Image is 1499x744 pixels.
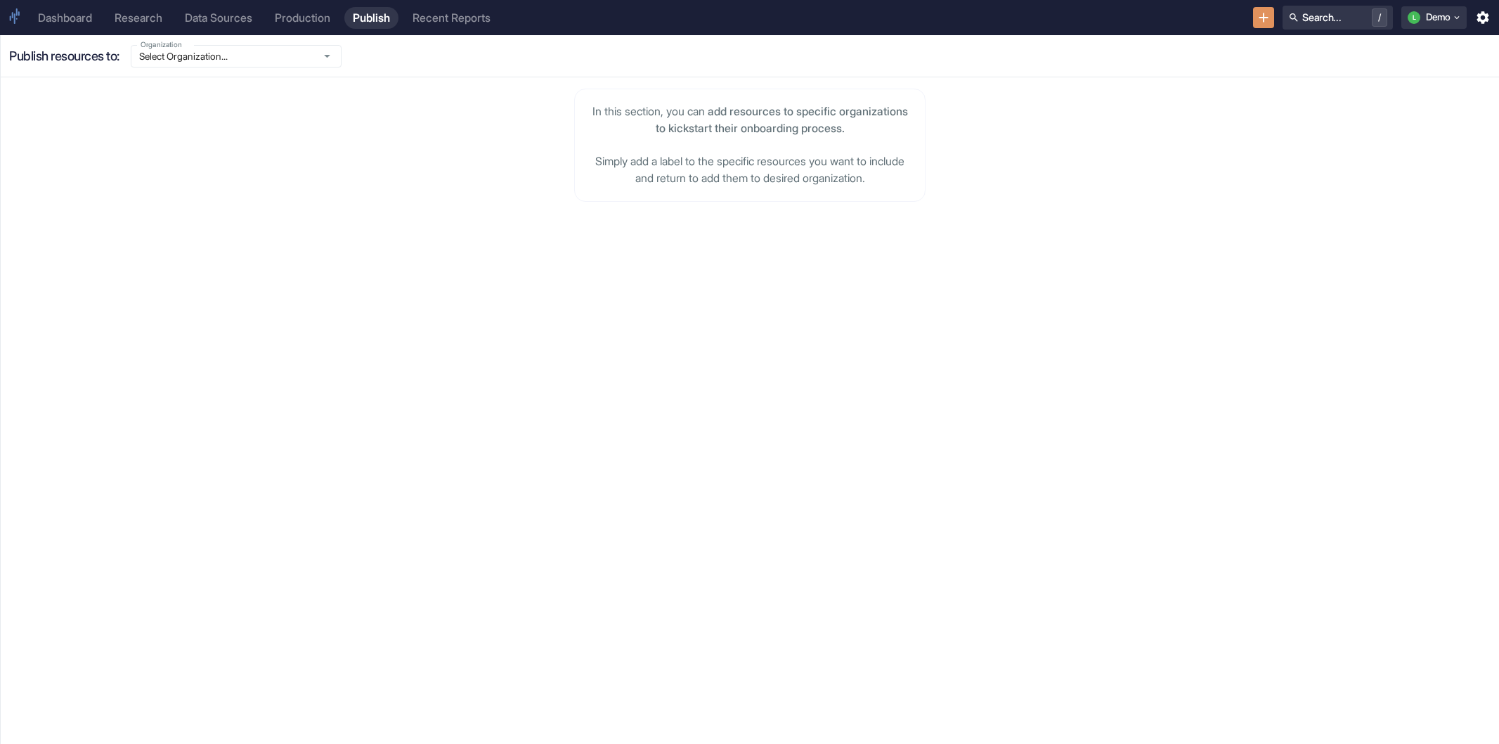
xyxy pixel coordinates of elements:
strong: add resources to specific organizations to kickstart their onboarding process. [656,105,908,135]
div: Data Sources [185,11,252,25]
button: Open [318,47,337,65]
div: Production [275,11,330,25]
a: Production [266,7,339,29]
div: Dashboard [38,11,92,25]
label: Organization [141,39,182,50]
h6: Publish resources to: [9,49,119,64]
div: L [1408,11,1420,24]
a: Dashboard [30,7,100,29]
button: LDemo [1401,6,1467,29]
a: Research [106,7,171,29]
button: New Resource [1253,7,1275,29]
a: Publish [344,7,398,29]
div: Research [115,11,162,25]
div: Recent Reports [413,11,491,25]
p: In this section, you can Simply add a label to the specific resources you want to include and ret... [589,103,911,187]
a: Recent Reports [404,7,499,29]
div: Publish [353,11,390,25]
button: Search.../ [1283,6,1393,30]
a: Data Sources [176,7,261,29]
